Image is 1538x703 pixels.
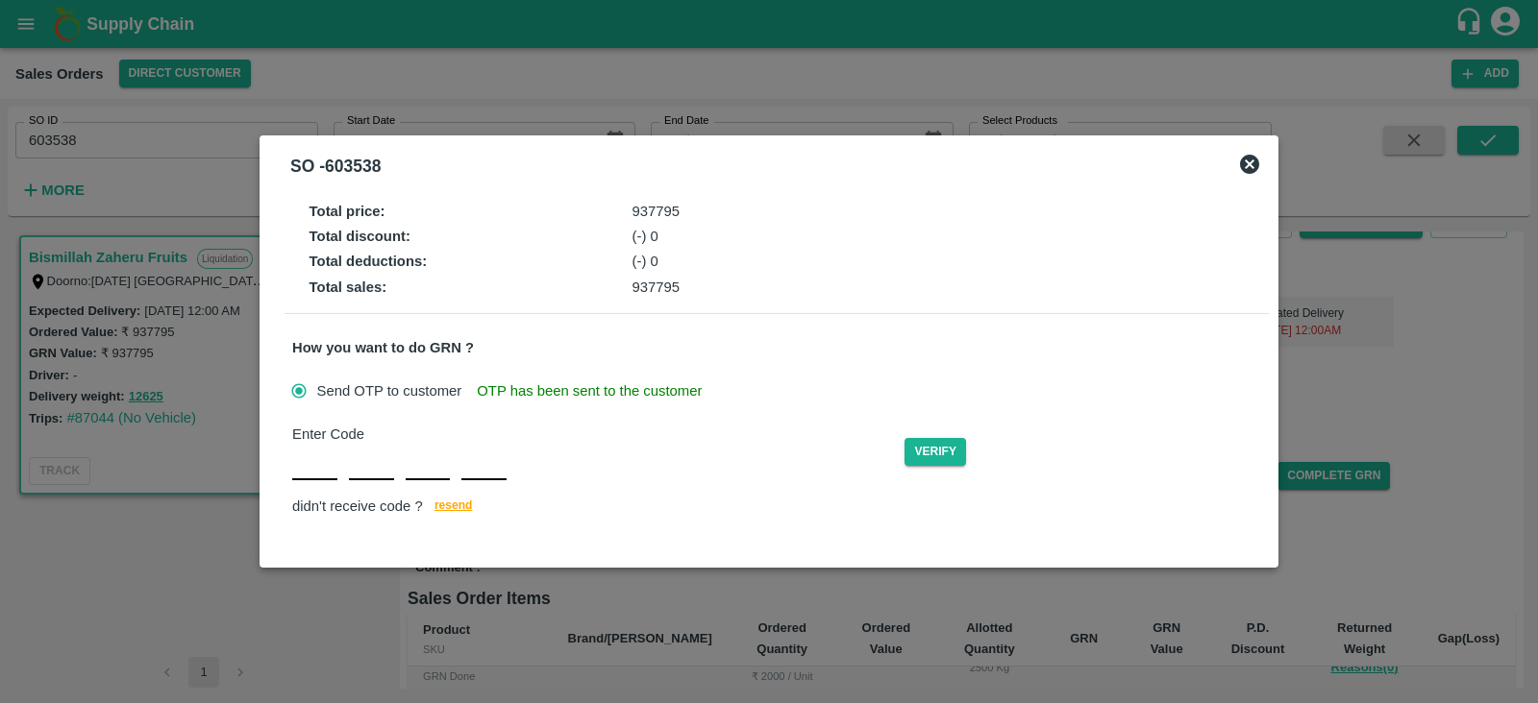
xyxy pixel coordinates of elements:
[292,496,1261,520] div: didn't receive code ?
[423,496,484,520] button: resend
[317,380,462,401] span: Send OTP to customer
[292,340,474,355] strong: How you want to do GRN ?
[434,496,473,516] span: resend
[310,279,387,295] strong: Total sales :
[477,380,702,401] span: OTP has been sent to the customer
[292,424,905,445] div: Enter Code
[310,204,385,219] strong: Total price :
[633,204,681,219] span: 937795
[310,254,428,269] strong: Total deductions :
[633,279,681,295] span: 937795
[290,153,381,180] div: SO - 603538
[633,229,658,244] span: (-) 0
[310,229,410,244] strong: Total discount :
[905,438,966,466] button: Verify
[633,254,658,269] span: (-) 0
